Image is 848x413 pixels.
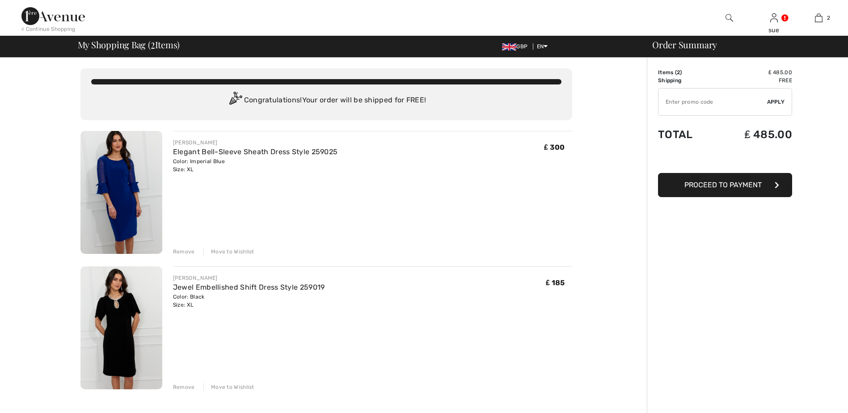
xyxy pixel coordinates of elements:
[752,25,796,35] div: sue
[797,13,840,23] a: 2
[173,274,325,282] div: [PERSON_NAME]
[714,68,792,76] td: ₤ 485.00
[537,43,548,50] span: EN
[80,131,162,254] img: Elegant Bell-Sleeve Sheath Dress Style 259025
[767,98,785,106] span: Apply
[770,13,778,23] img: My Info
[173,139,338,147] div: [PERSON_NAME]
[203,248,254,256] div: Move to Wishlist
[80,266,162,389] img: Jewel Embellished Shift Dress Style 259019
[726,13,733,23] img: search the website
[203,383,254,391] div: Move to Wishlist
[658,173,792,197] button: Proceed to Payment
[173,147,338,156] a: Elegant Bell-Sleeve Sheath Dress Style 259025
[173,293,325,309] div: Color: Black Size: XL
[714,119,792,150] td: ₤ 485.00
[827,14,830,22] span: 2
[714,76,792,84] td: Free
[658,88,767,115] input: Promo code
[21,7,85,25] img: 1ère Avenue
[91,92,561,110] div: Congratulations! Your order will be shipped for FREE!
[173,157,338,173] div: Color: Imperial Blue Size: XL
[658,150,792,170] iframe: PayPal
[815,13,823,23] img: My Bag
[544,143,565,152] span: ₤ 300
[226,92,244,110] img: Congratulation2.svg
[173,383,195,391] div: Remove
[173,283,325,291] a: Jewel Embellished Shift Dress Style 259019
[677,69,680,76] span: 2
[151,38,155,50] span: 2
[78,40,180,49] span: My Shopping Bag ( Items)
[21,25,76,33] div: < Continue Shopping
[658,76,714,84] td: Shipping
[173,248,195,256] div: Remove
[546,278,565,287] span: ₤ 185
[502,43,531,50] span: GBP
[641,40,843,49] div: Order Summary
[502,43,516,51] img: UK Pound
[658,119,714,150] td: Total
[684,181,762,189] span: Proceed to Payment
[658,68,714,76] td: Items ( )
[770,13,778,22] a: Sign In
